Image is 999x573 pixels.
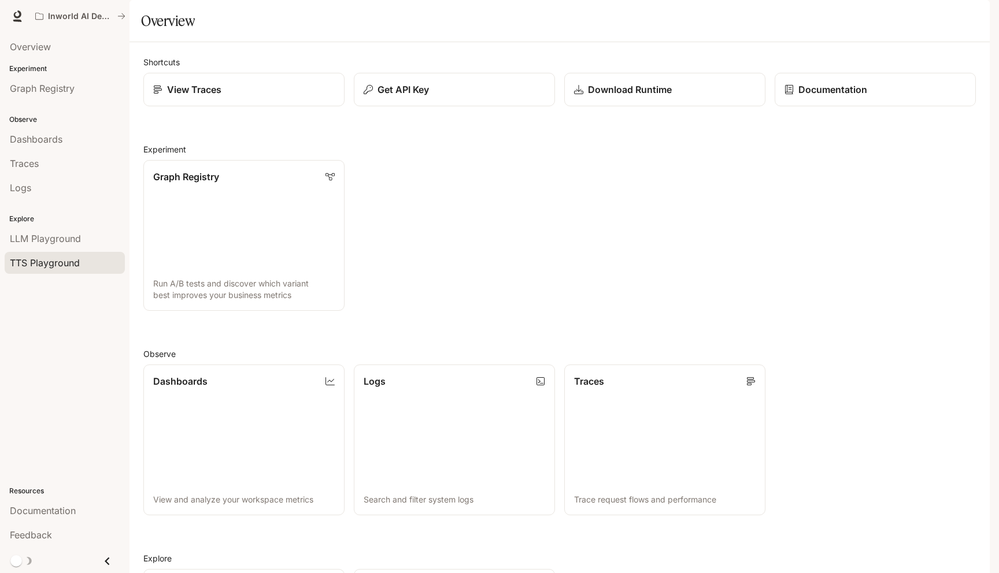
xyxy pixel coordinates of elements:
a: LogsSearch and filter system logs [354,364,555,515]
h2: Shortcuts [143,56,976,68]
p: Run A/B tests and discover which variant best improves your business metrics [153,278,335,301]
p: Search and filter system logs [364,494,545,505]
a: Documentation [775,73,976,106]
h2: Explore [143,552,976,564]
p: Dashboards [153,374,208,388]
p: Download Runtime [588,83,672,96]
p: Logs [364,374,386,388]
p: Get API Key [378,83,429,96]
p: Documentation [798,83,867,96]
p: View Traces [167,83,221,96]
p: Inworld AI Demos [48,12,113,21]
a: DashboardsView and analyze your workspace metrics [143,364,345,515]
a: TracesTrace request flows and performance [564,364,765,515]
p: Graph Registry [153,170,219,184]
h2: Experiment [143,143,976,155]
p: Trace request flows and performance [574,494,756,505]
p: View and analyze your workspace metrics [153,494,335,505]
p: Traces [574,374,604,388]
h2: Observe [143,348,976,360]
h1: Overview [141,9,195,32]
button: All workspaces [30,5,131,28]
button: Get API Key [354,73,555,106]
a: View Traces [143,73,345,106]
a: Download Runtime [564,73,765,106]
a: Graph RegistryRun A/B tests and discover which variant best improves your business metrics [143,160,345,311]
